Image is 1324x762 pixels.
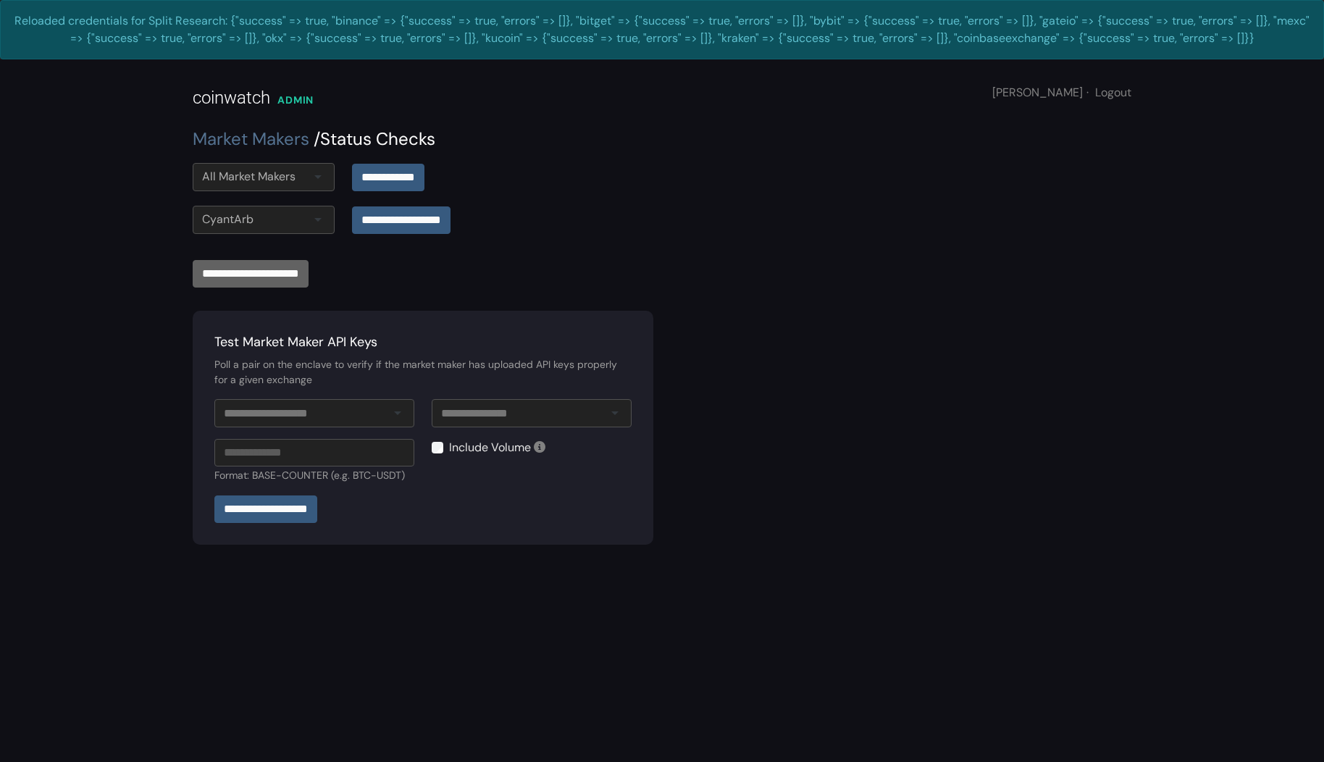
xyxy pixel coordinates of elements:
[202,211,254,228] div: CyantArb
[193,127,309,150] a: Market Makers
[314,127,320,150] span: /
[202,168,296,185] div: All Market Makers
[1086,85,1089,100] span: ·
[193,59,314,126] a: coinwatch ADMIN
[449,439,531,456] label: Include Volume
[214,332,632,352] div: Test Market Maker API Keys
[992,84,1131,101] div: [PERSON_NAME]
[193,85,270,111] div: coinwatch
[1095,85,1131,100] a: Logout
[214,469,405,482] small: Format: BASE-COUNTER (e.g. BTC-USDT)
[277,93,314,108] div: ADMIN
[193,126,1131,152] div: Status Checks
[214,357,632,388] div: Poll a pair on the enclave to verify if the market maker has uploaded API keys properly for a giv...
